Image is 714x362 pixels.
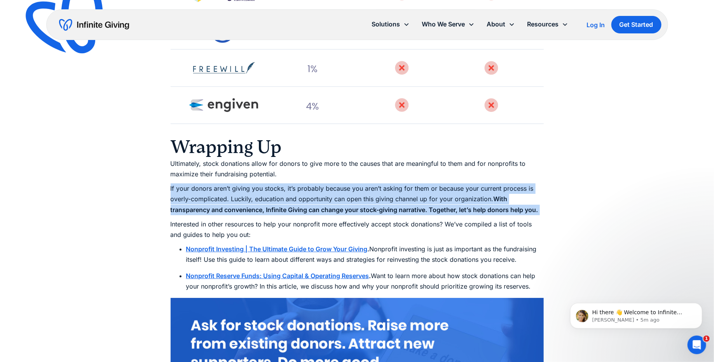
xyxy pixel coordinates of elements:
[186,245,368,253] a: Nonprofit Investing | The Ultimate Guide to Grow Your Giving
[688,336,706,354] iframe: Intercom live chat
[59,19,129,31] a: home
[171,183,544,215] p: If your donors aren’t giving you stocks, it’s probably because you aren’t asking for them or beca...
[487,19,506,30] div: About
[171,135,544,158] h2: Wrapping Up
[369,272,371,280] strong: .
[422,19,465,30] div: Who We Serve
[587,22,605,28] div: Log In
[559,287,714,341] iframe: Intercom notifications message
[186,272,369,280] a: Nonprofit Reserve Funds: Using Capital & Operating Reserves
[366,16,416,33] div: Solutions
[171,195,538,213] strong: With transparency and convenience, Infinite Giving can change your stock-giving narrative. Togeth...
[416,16,481,33] div: Who We Serve
[186,244,544,265] li: Nonprofit investing is just as important as the fundraising itself! Use this guide to learn about...
[368,245,370,253] strong: .
[611,16,662,33] a: Get Started
[587,20,605,30] a: Log In
[372,19,400,30] div: Solutions
[186,271,544,292] li: Want to learn more about how stock donations can help your nonprofit’s growth? In this article, w...
[481,16,521,33] div: About
[521,16,574,33] div: Resources
[171,158,544,179] p: Ultimately, stock donations allow for donors to give more to the causes that are meaningful to th...
[171,219,544,240] p: Interested in other resources to help your nonprofit more effectively accept stock donations? We’...
[527,19,559,30] div: Resources
[704,336,710,342] span: 1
